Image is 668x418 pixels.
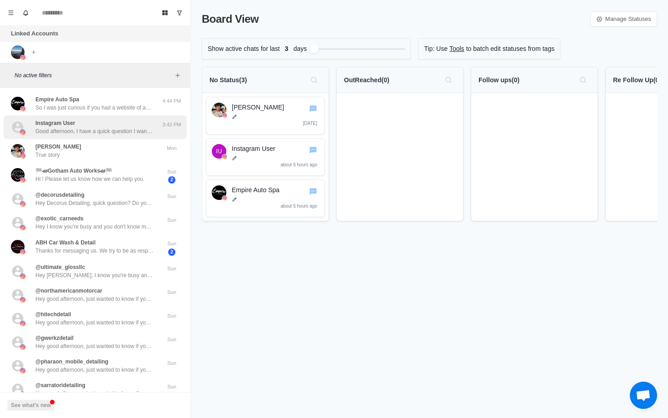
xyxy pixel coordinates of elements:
img: picture [20,368,25,373]
p: Show active chats for last [208,44,280,54]
p: Follow ups ( 0 ) [479,75,519,85]
p: Sun [160,168,183,176]
img: instagram [222,113,227,118]
a: Tools [449,44,464,54]
button: Menu [4,5,18,20]
p: [PERSON_NAME] [232,103,319,112]
p: Instagram User [35,119,75,127]
div: Instagram User [216,144,222,159]
span: 2 [168,249,175,256]
img: picture [20,249,25,254]
p: Hey good afternoon, just wanted to know if you would be interested in a free ad concept or landin... [35,295,154,303]
button: Go to chat [308,104,318,114]
img: instagram [222,154,227,159]
img: picture [20,153,25,159]
p: Board View [202,11,259,27]
button: Show unread conversations [172,5,187,20]
p: @gwerkzdetail [35,334,74,342]
p: Sun [160,359,183,367]
button: Search [441,73,456,87]
p: Sun [160,265,183,273]
p: OutReached ( 0 ) [344,75,389,85]
p: Hey good afternoon, just wanted to know if you would be interested in a free ad concept or landin... [35,342,154,350]
p: about 5 hours ago [280,203,317,209]
img: picture [20,106,25,111]
button: See what's new [7,400,55,411]
p: @exotic_carneeds [35,214,84,223]
p: days [294,44,307,54]
img: picture [11,45,25,59]
p: Instagram User [232,144,319,154]
img: picture [11,240,25,254]
img: picture [11,168,25,182]
p: ABH Car Wash & Detail [35,239,95,247]
img: picture [20,392,25,397]
div: Filter by activity days [309,45,319,54]
p: Sun [160,240,183,248]
img: picture [20,201,25,207]
p: Hey good afternoon, just wanted to know if you would be interested in a free ad concept or landin... [35,366,154,374]
p: Hi ! Please let us know how we can help you. [35,175,145,183]
p: 🏁🏎Gotham Auto Works🏎🏁 [35,167,112,175]
div: Go to chatInstagram UserinstagramInstagram Userabout 6 hours ago [206,138,325,176]
button: Add filters [172,70,183,81]
p: Sun [160,383,183,391]
button: Search [307,73,321,87]
p: @northamericanmotorcar [35,287,102,295]
p: Sun [160,193,183,200]
button: Go to chat [308,186,318,196]
button: Go to chat [308,145,318,155]
p: Empire Auto Spa [232,185,319,195]
p: Linked Accounts [11,29,58,38]
p: Hey Decorus Detailing, quick question? Do you want more clients for this upcoming winter? Me and ... [35,199,154,207]
p: Hey good afternoon, just wanted to know if you would be interested in a free ad concept or landin... [35,389,154,398]
img: picture [20,297,25,303]
button: Add account [28,47,39,58]
p: @hitechdetail [35,310,71,318]
p: 4:44 PM [160,97,183,105]
a: Manage Statuses [590,11,657,27]
p: Mon [160,144,183,152]
div: Open chat [630,382,657,409]
p: Hey good afternoon, just wanted to know if you would be interested in a free ad concept or landin... [35,318,154,327]
p: to batch edit statuses from tags [466,44,555,54]
p: @ultimate_glossllc [35,263,85,271]
p: Sun [160,336,183,343]
p: Thanks for messaging us. We try to be as responsive as possible. We'll get back to you soon. [35,247,154,255]
p: No Status ( 3 ) [209,75,247,85]
img: Empire Auto Spa [212,185,226,200]
img: picture [20,55,25,60]
img: picture [20,177,25,183]
span: 2 [168,176,175,184]
p: @sarratoridetailing [35,381,85,389]
img: picture [20,225,25,230]
img: picture [11,144,25,158]
p: Sun [160,289,183,296]
p: [DATE] [303,120,317,127]
button: Search [576,73,590,87]
p: Re Follow Up ( 0 ) [613,75,661,85]
button: Board View [158,5,172,20]
p: Hey I know you're busy and you don't know me yet, but I help car detailing businesses book out mo... [35,223,154,231]
p: @pharaon_mobile_detailing [35,358,108,366]
img: picture [20,274,25,279]
p: Empire Auto Spa [35,95,79,104]
p: @decorusdetailing [35,191,85,199]
button: Notifications [18,5,33,20]
p: No active filters [15,71,172,80]
div: Go to chatEmpire Auto SpainstagramEmpire Auto Spaabout 5 hours ago [206,179,325,217]
span: 3 [280,44,294,54]
p: Sun [160,312,183,320]
p: [PERSON_NAME] [35,143,81,151]
p: True story [35,151,60,159]
img: picture [11,97,25,110]
p: Good afternoon, I have a quick question I want to ask you if you don't mind? [35,127,154,135]
img: Allen Staton [212,103,226,117]
p: So I was just curious if you had a website of ads running for your business already ? [35,104,154,112]
img: picture [20,321,25,326]
img: picture [20,344,25,350]
p: 3:42 PM [160,121,183,129]
img: picture [20,129,25,135]
img: instagram [222,196,227,200]
p: Sun [160,216,183,224]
